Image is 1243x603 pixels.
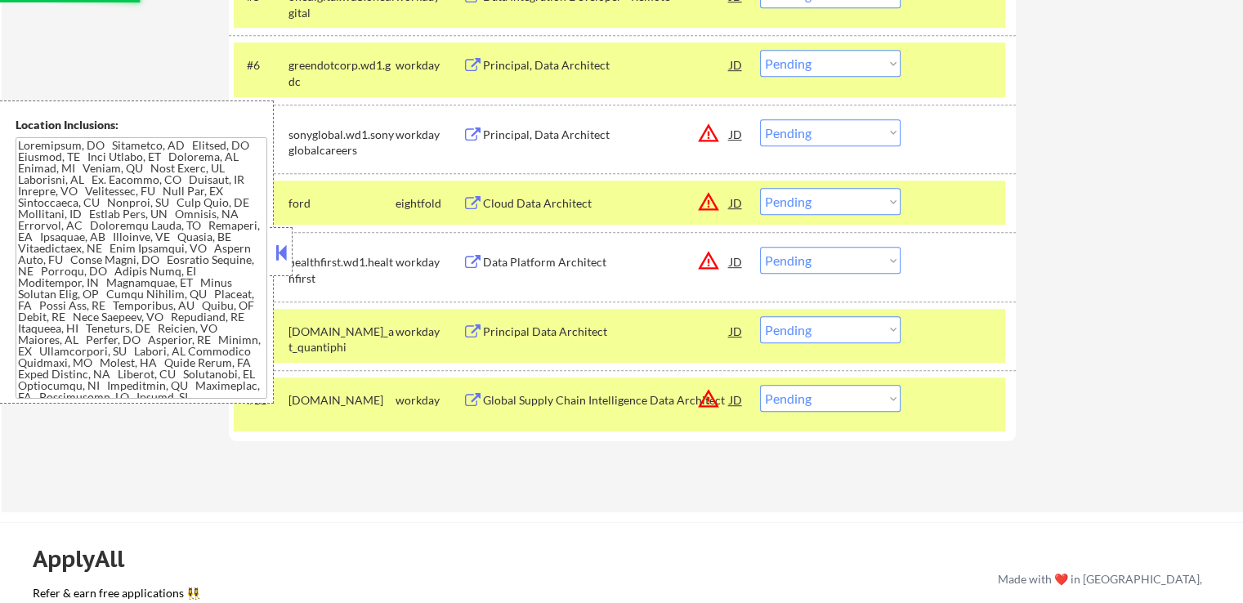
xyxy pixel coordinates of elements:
div: ApplyAll [33,545,143,573]
div: [DOMAIN_NAME]_at_quantiphi [288,324,396,355]
div: Principal, Data Architect [483,57,730,74]
div: JD [728,385,744,414]
button: warning_amber [697,387,720,410]
div: workday [396,254,463,270]
div: Location Inclusions: [16,117,267,133]
div: [DOMAIN_NAME] [288,392,396,409]
div: workday [396,127,463,143]
div: JD [728,119,744,149]
div: Principal, Data Architect [483,127,730,143]
div: Cloud Data Architect [483,195,730,212]
button: warning_amber [697,190,720,213]
div: JD [728,50,744,79]
div: JD [728,316,744,346]
div: workday [396,324,463,340]
button: warning_amber [697,122,720,145]
div: JD [728,247,744,276]
div: greendotcorp.wd1.gdc [288,57,396,89]
div: workday [396,392,463,409]
div: sonyglobal.wd1.sonyglobalcareers [288,127,396,159]
div: JD [728,188,744,217]
div: workday [396,57,463,74]
div: healthfirst.wd1.healthfirst [288,254,396,286]
div: Principal Data Architect [483,324,730,340]
div: ford [288,195,396,212]
div: #6 [247,57,275,74]
div: Data Platform Architect [483,254,730,270]
div: eightfold [396,195,463,212]
button: warning_amber [697,249,720,272]
div: Global Supply Chain Intelligence Data Architect [483,392,730,409]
